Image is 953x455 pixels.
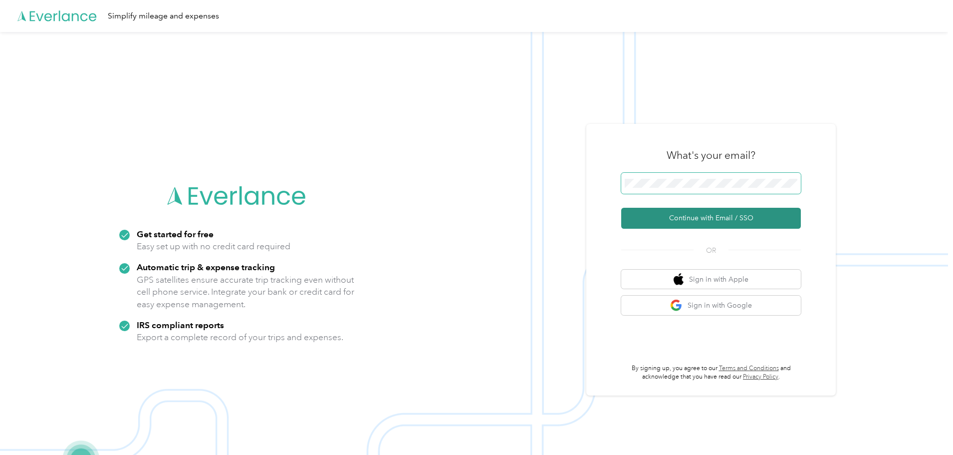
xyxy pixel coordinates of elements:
[137,320,224,330] strong: IRS compliant reports
[137,331,343,344] p: Export a complete record of your trips and expenses.
[667,148,755,162] h3: What's your email?
[137,229,214,239] strong: Get started for free
[137,240,290,253] p: Easy set up with no credit card required
[674,273,684,286] img: apple logo
[621,208,801,229] button: Continue with Email / SSO
[137,262,275,272] strong: Automatic trip & expense tracking
[694,245,728,256] span: OR
[621,364,801,382] p: By signing up, you agree to our and acknowledge that you have read our .
[137,274,355,311] p: GPS satellites ensure accurate trip tracking even without cell phone service. Integrate your bank...
[670,299,683,312] img: google logo
[621,296,801,315] button: google logoSign in with Google
[108,10,219,22] div: Simplify mileage and expenses
[621,270,801,289] button: apple logoSign in with Apple
[743,373,778,381] a: Privacy Policy
[719,365,779,372] a: Terms and Conditions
